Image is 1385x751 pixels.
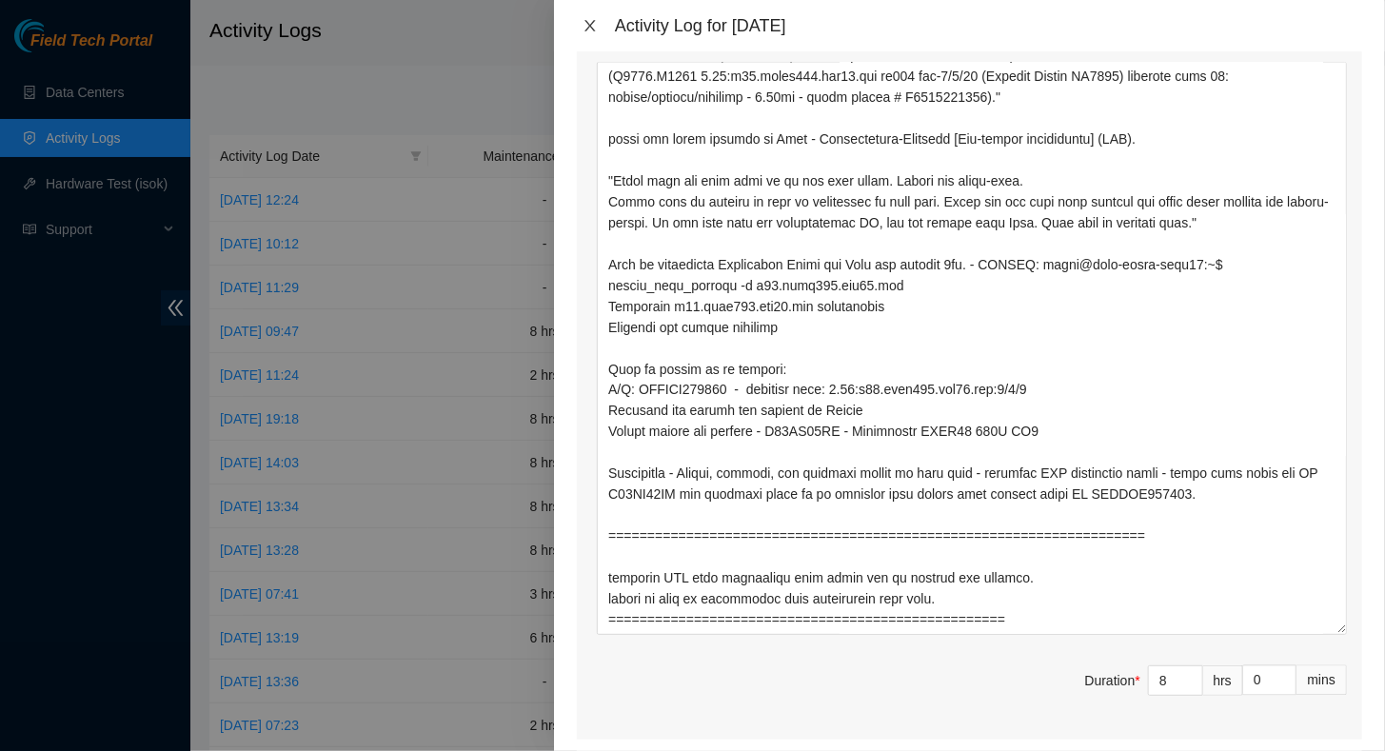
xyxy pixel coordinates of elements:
div: Duration [1085,670,1140,691]
textarea: Comment [597,62,1347,635]
div: Activity Log for [DATE] [615,15,1362,36]
div: mins [1296,665,1347,696]
div: hrs [1203,665,1243,696]
span: close [583,18,598,33]
button: Close [577,17,603,35]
